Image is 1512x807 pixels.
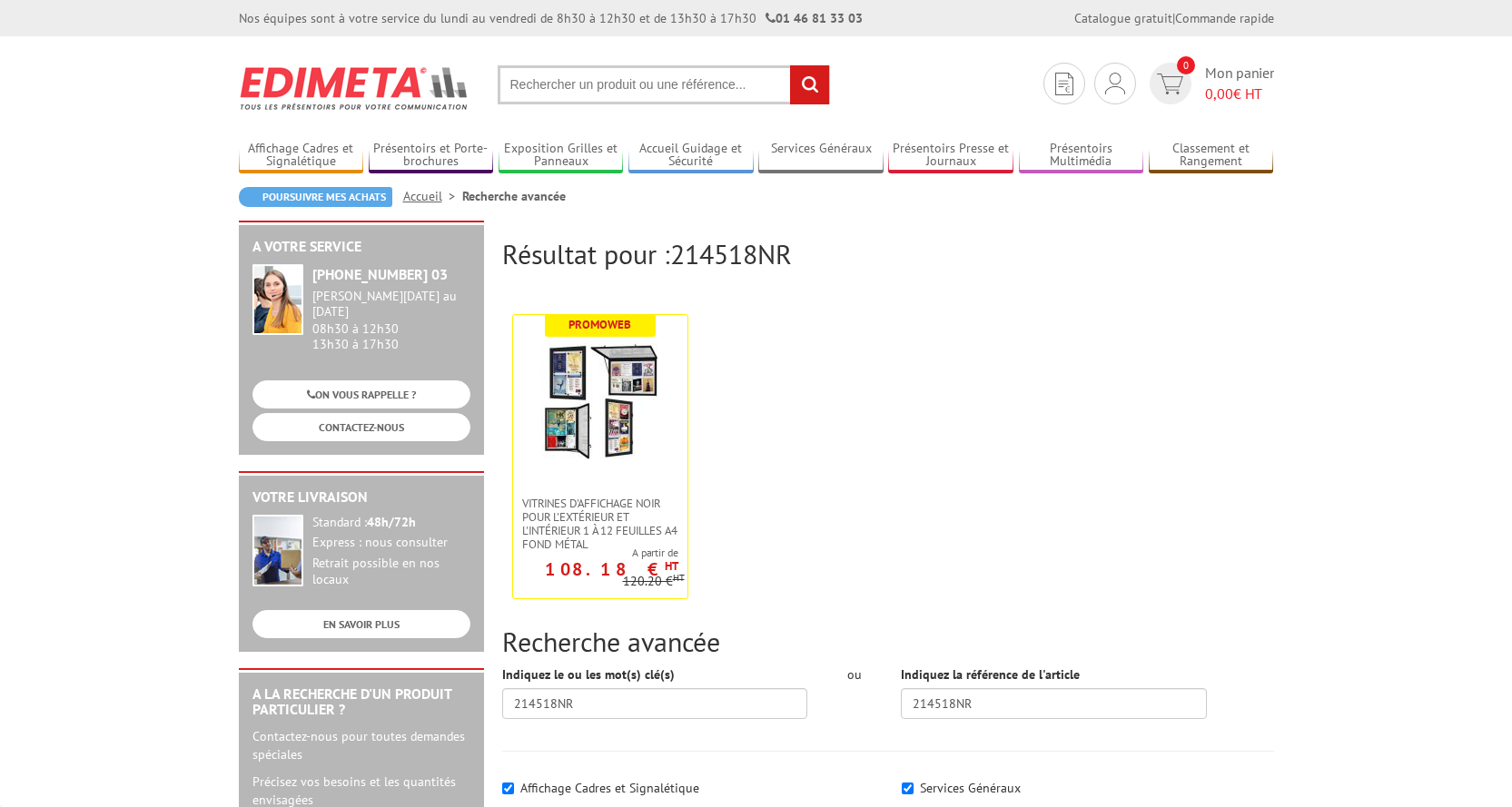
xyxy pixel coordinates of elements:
span: 214518NR [670,236,792,271]
a: Présentoirs Multimédia [1019,141,1144,171]
div: Standard : [312,515,470,531]
span: VITRINES D'AFFICHAGE NOIR POUR L'EXTÉRIEUR ET L'INTÉRIEUR 1 À 12 FEUILLES A4 FOND MÉTAL [522,497,678,551]
img: Edimeta [239,54,470,122]
h2: A la recherche d'un produit particulier ? [252,686,470,718]
label: Affichage Cadres et Signalétique [520,780,699,796]
img: devis rapide [1105,73,1125,94]
span: € HT [1205,84,1274,104]
h2: Résultat pour : [502,239,1274,269]
strong: 01 46 81 33 03 [766,10,863,26]
div: Retrait possible en nos locaux [312,556,470,588]
div: 08h30 à 12h30 13h30 à 17h30 [312,289,470,351]
a: CONTACTEZ-NOUS [252,413,470,441]
div: Nos équipes sont à votre service du lundi au vendredi de 8h30 à 12h30 et de 13h30 à 17h30 [239,9,863,27]
a: devis rapide 0 Mon panier 0,00€ HT [1145,63,1274,104]
input: Services Généraux [902,782,914,794]
h2: Recherche avancée [502,626,1274,656]
img: widget-service.jpg [252,264,303,335]
a: Accueil Guidage et Sécurité [628,141,754,171]
a: ON VOUS RAPPELLE ? [252,380,470,408]
div: ou [835,665,874,684]
strong: [PHONE_NUMBER] 03 [312,265,448,283]
label: Services Généraux [920,780,1021,796]
span: Mon panier [1205,63,1274,104]
img: devis rapide [1157,74,1183,94]
li: Recherche avancée [462,187,566,205]
label: Indiquez la référence de l'article [901,665,1080,684]
a: Services Généraux [758,141,884,171]
img: devis rapide [1055,73,1073,95]
input: rechercher [790,65,829,104]
h2: Votre livraison [252,489,470,506]
input: Affichage Cadres et Signalétique [502,782,514,794]
a: Poursuivre mes achats [239,187,392,207]
div: [PERSON_NAME][DATE] au [DATE] [312,289,470,320]
strong: 48h/72h [367,514,416,530]
div: | [1074,9,1274,27]
a: VITRINES D'AFFICHAGE NOIR POUR L'EXTÉRIEUR ET L'INTÉRIEUR 1 À 12 FEUILLES A4 FOND MÉTAL [513,497,687,551]
span: 0,00 [1205,84,1233,103]
a: Accueil [403,188,462,204]
a: Présentoirs et Porte-brochures [369,141,494,171]
a: Affichage Cadres et Signalétique [239,141,364,171]
img: widget-livraison.jpg [252,515,303,586]
span: A partir de [513,546,678,560]
label: Indiquez le ou les mot(s) clé(s) [502,665,675,684]
span: 0 [1177,56,1195,74]
input: Rechercher un produit ou une référence... [498,65,830,104]
p: 120.20 € [623,575,685,588]
img: VITRINES D'AFFICHAGE NOIR POUR L'EXTÉRIEUR ET L'INTÉRIEUR 1 À 12 FEUILLES A4 FOND MÉTAL [541,342,659,460]
b: Promoweb [568,317,631,332]
p: Contactez-nous pour toutes demandes spéciales [252,727,470,763]
a: EN SAVOIR PLUS [252,610,470,638]
div: Express : nous consulter [312,535,470,551]
sup: HT [665,558,678,574]
p: 108.18 € [545,564,678,575]
h2: A votre service [252,239,470,255]
a: Commande rapide [1175,10,1274,26]
a: Catalogue gratuit [1074,10,1172,26]
a: Exposition Grilles et Panneaux [499,141,624,171]
a: Classement et Rangement [1149,141,1274,171]
a: Présentoirs Presse et Journaux [888,141,1013,171]
sup: HT [673,571,685,584]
